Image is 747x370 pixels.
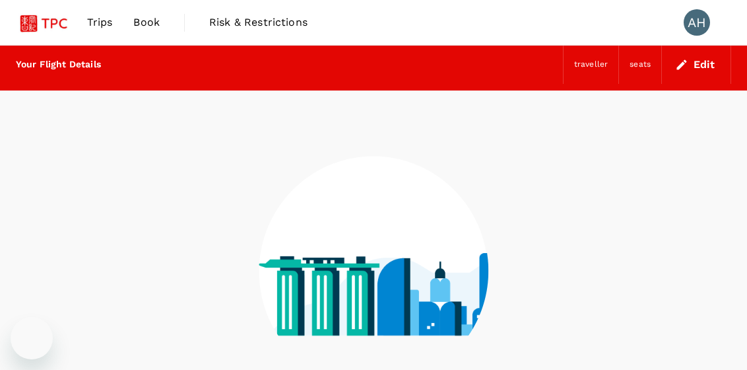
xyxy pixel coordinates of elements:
img: Tsao Pao Chee Group Pte Ltd [16,8,77,37]
button: Edit [672,54,720,75]
span: Trips [87,15,113,30]
div: seats [630,58,651,71]
iframe: Button to launch messaging window [11,317,53,359]
div: Your Flight Details [16,57,101,72]
div: AH [684,9,710,36]
span: Risk & Restrictions [209,15,308,30]
span: Book [133,15,160,30]
div: traveller [574,58,608,71]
